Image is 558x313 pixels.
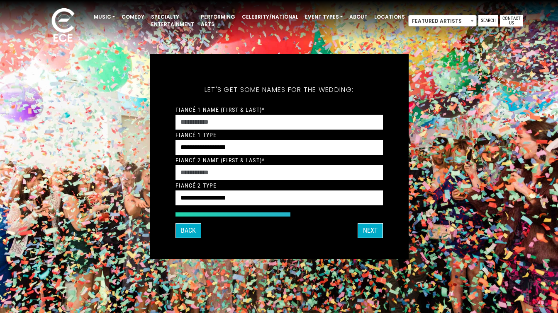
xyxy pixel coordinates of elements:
[90,10,118,24] a: Music
[197,10,239,31] a: Performing Arts
[239,10,302,24] a: Celebrity/National
[371,10,408,24] a: Locations
[175,223,201,238] button: Back
[118,10,148,24] a: Comedy
[175,131,217,139] label: Fiancé 1 Type
[175,75,383,105] h5: Let's get some names for the wedding:
[175,182,217,189] label: Fiancé 2 Type
[175,106,265,113] label: Fiancé 1 Name (First & Last)*
[175,156,265,164] label: Fiancé 2 Name (First & Last)*
[500,15,523,26] a: Contact Us
[478,15,498,26] a: Search
[148,10,197,31] a: Specialty Entertainment
[346,10,371,24] a: About
[42,6,84,46] img: ece_new_logo_whitev2-1.png
[358,223,383,238] button: Next
[409,15,476,27] span: Featured Artists
[302,10,346,24] a: Event Types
